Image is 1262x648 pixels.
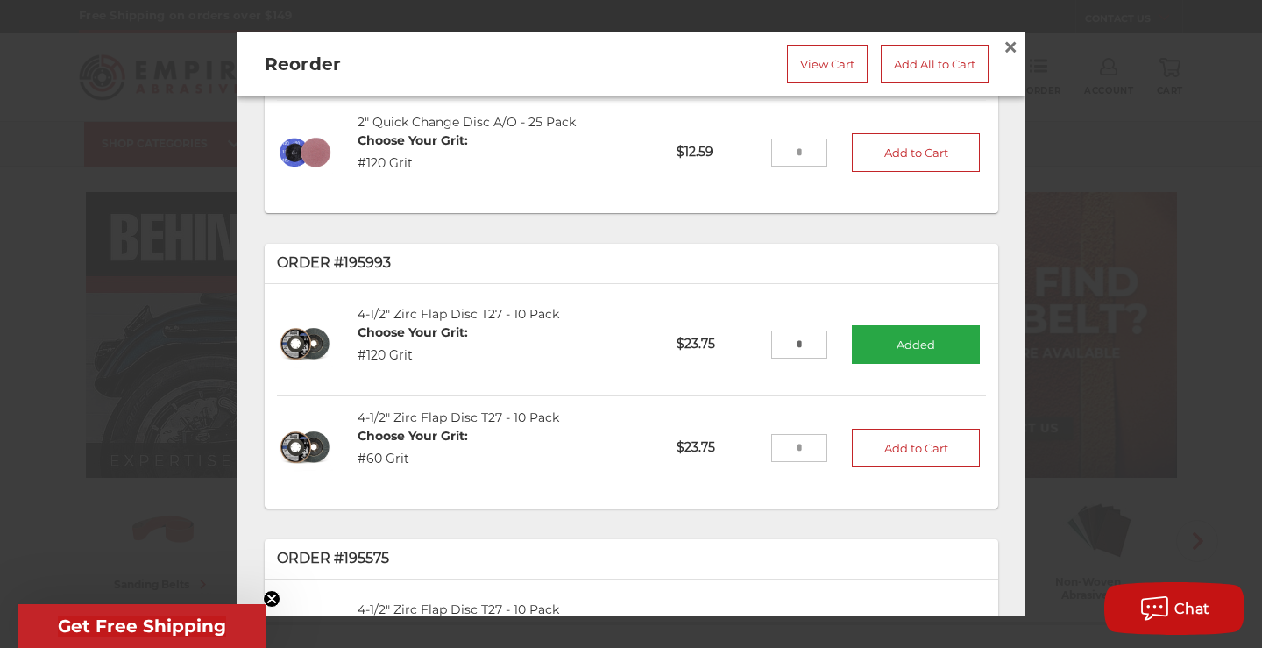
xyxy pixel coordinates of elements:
[18,604,266,648] div: Get Free ShippingClose teaser
[58,616,226,637] span: Get Free Shipping
[358,324,468,343] dt: Choose Your Grit:
[852,133,980,172] button: Add to Cart
[358,307,559,323] a: 4-1/2" Zirc Flap Disc T27 - 10 Pack
[1174,601,1210,617] span: Chat
[664,324,770,367] p: $23.75
[852,325,980,364] button: Added
[277,549,986,570] p: Order #195575
[787,45,868,83] a: View Cart
[358,155,468,174] dd: #120 Grit
[277,125,334,182] img: 2
[358,347,468,366] dd: #120 Grit
[265,51,554,77] h2: Reorder
[852,429,980,467] button: Add to Cart
[277,253,986,274] p: Order #195993
[664,427,770,470] p: $23.75
[263,590,280,608] button: Close teaser
[881,45,989,83] a: Add All to Cart
[358,451,468,469] dd: #60 Grit
[358,132,468,151] dt: Choose Your Grit:
[358,410,559,426] a: 4-1/2" Zirc Flap Disc T27 - 10 Pack
[996,33,1024,61] a: Close
[358,602,559,618] a: 4-1/2" Zirc Flap Disc T27 - 10 Pack
[1003,30,1018,64] span: ×
[277,420,334,477] img: 4-1/2
[1104,582,1244,635] button: Chat
[664,132,770,174] p: $12.59
[277,317,334,374] img: 4-1/2
[358,428,468,446] dt: Choose Your Grit:
[358,115,576,131] a: 2" Quick Change Disc A/O - 25 Pack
